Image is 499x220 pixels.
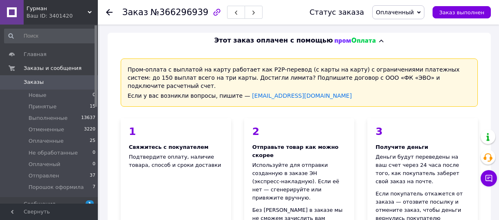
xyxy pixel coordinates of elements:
div: Вернуться назад [106,8,113,16]
span: Отмененные [29,126,64,133]
span: 7 [93,184,95,191]
span: 3220 [84,126,95,133]
span: Заказы и сообщения [24,65,82,72]
div: 2 [252,126,347,137]
span: 37 [90,172,95,180]
span: Отправьте товар как можно скорее [252,144,339,158]
span: Главная [24,51,46,58]
div: Ваш ID: 3401420 [26,12,98,20]
span: Свяжитесь с покупателем [129,144,208,150]
div: 1 [129,126,223,137]
div: Используйте для отправки созданную в заказе ЭН (экспресс-накладную). Если её нет — сгенерируйте и... [252,161,347,202]
span: 0 [93,161,95,168]
span: 0 [93,92,95,99]
button: Чат с покупателем [481,170,497,186]
span: Отправлен [29,172,59,180]
span: Не обработанные [29,149,78,157]
div: Статус заказа [309,8,364,16]
button: Заказ выполнен [433,6,491,18]
span: Заказ [122,7,148,17]
span: 13637 [81,114,95,122]
div: Деньги будут переведены на ваш счет через 24 часа после того, как покупатель заберет свой заказ н... [375,153,470,186]
span: Заказы [24,79,44,86]
span: Сообщения [24,200,55,208]
span: Этот заказ оплачен с помощью [214,36,333,45]
span: Получите деньги [375,144,428,150]
a: [EMAIL_ADDRESS][DOMAIN_NAME] [252,92,352,99]
input: Поиск [4,29,96,43]
span: 25 [90,137,95,145]
span: Оплаченый [29,161,60,168]
div: Если у вас возникли вопросы, пишите — [128,92,471,100]
div: Пром-оплата с выплатой на карту работает как P2P-перевод (с карты на карту) с ограничениями плате... [121,58,478,107]
span: Принятые [29,103,57,110]
span: Оплаченные [29,137,64,145]
span: №366296939 [150,7,208,17]
span: Выполненные [29,114,68,122]
span: Гурман [26,5,88,12]
span: Оплаченный [376,9,414,16]
span: Заказ выполнен [439,9,484,16]
span: 1 [86,200,94,207]
span: Порошок оформила [29,184,84,191]
span: Новые [29,92,46,99]
div: 3 [375,126,470,137]
span: 0 [93,149,95,157]
span: 15 [90,103,95,110]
